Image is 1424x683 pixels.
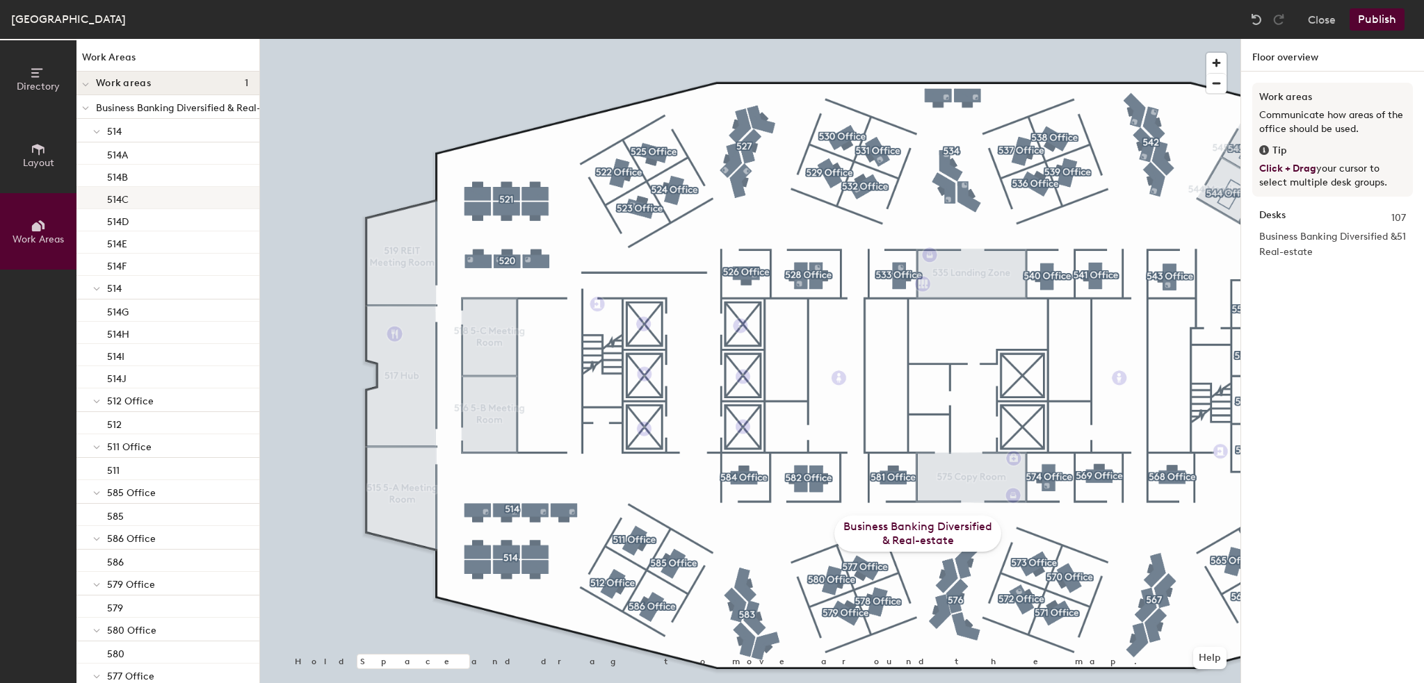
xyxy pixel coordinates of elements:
img: Undo [1249,13,1263,26]
p: 511 [107,461,120,477]
p: 514C [107,190,129,206]
p: 586 [107,552,124,568]
p: your cursor to select multiple desk groups. [1259,162,1406,190]
span: Work areas [96,78,151,89]
p: 514D [107,212,129,228]
span: 580 Office [107,625,156,636]
button: Help [1193,647,1227,669]
span: Business Banking Diversified & Real-estate [1259,229,1397,260]
h1: Floor overview [1241,39,1424,72]
span: Click + Drag [1259,163,1316,174]
p: 514B [107,167,128,183]
span: 577 Office [107,670,154,682]
p: 514G [107,302,129,318]
h1: Work Areas [76,50,259,72]
h3: Work areas [1259,90,1406,105]
p: 580 [107,644,124,660]
div: [GEOGRAPHIC_DATA] [11,10,126,28]
span: 51 [1397,229,1406,260]
span: 1 [245,78,248,89]
p: 514J [107,369,127,385]
p: 514H [107,324,129,340]
div: Business Banking Diversified & Real-estate [834,516,1001,552]
span: 511 Office [107,441,152,453]
p: 514I [107,347,124,363]
p: 512 [107,415,122,431]
p: 514F [107,256,127,272]
p: Communicate how areas of the office should be used. [1259,108,1406,136]
p: 514A [107,145,128,161]
span: Layout [23,157,54,169]
button: Close [1308,8,1336,31]
span: 585 Office [107,487,156,499]
p: Business Banking Diversified & Real-estate [96,98,290,116]
button: Publish [1350,8,1405,31]
p: 579 [107,598,123,614]
span: 107 [1391,211,1406,226]
img: Redo [1272,13,1286,26]
span: 514 [107,126,122,138]
div: Tip [1259,143,1406,158]
p: 585 [107,507,124,522]
span: 579 Office [107,579,155,591]
strong: Desks [1259,211,1286,226]
p: 514E [107,234,127,250]
span: 514 [107,283,122,295]
span: 586 Office [107,533,156,545]
span: Work Areas [13,233,64,245]
span: Directory [17,81,60,92]
span: 512 Office [107,395,154,407]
